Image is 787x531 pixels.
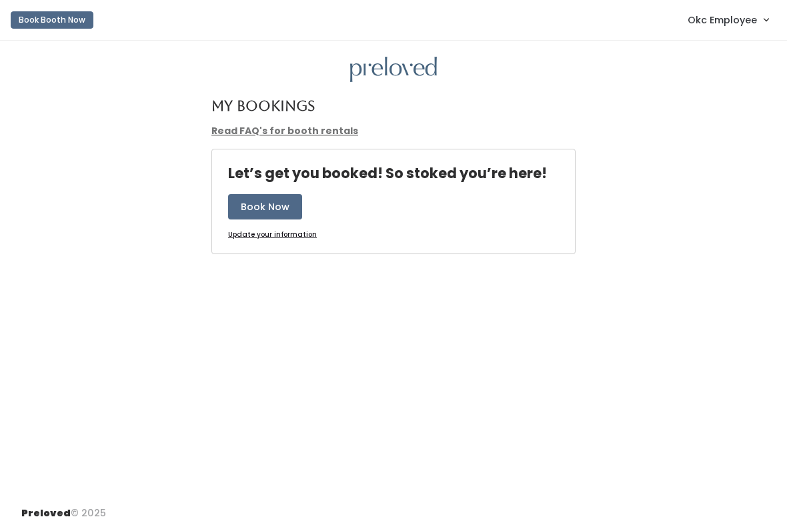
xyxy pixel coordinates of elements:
a: Book Booth Now [11,5,93,35]
a: Update your information [228,230,317,240]
span: Preloved [21,506,71,520]
h4: My Bookings [211,98,315,113]
div: © 2025 [21,496,106,520]
h4: Let’s get you booked! So stoked you’re here! [228,165,547,181]
a: Okc Employee [674,5,782,34]
span: Okc Employee [688,13,757,27]
button: Book Now [228,194,302,219]
a: Read FAQ's for booth rentals [211,124,358,137]
img: preloved logo [350,57,437,83]
button: Book Booth Now [11,11,93,29]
